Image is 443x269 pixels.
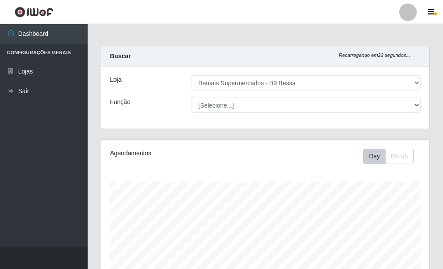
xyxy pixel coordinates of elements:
[385,149,414,164] button: Month
[339,52,410,58] i: Recarregando em 22 segundos...
[110,52,131,59] strong: Buscar
[363,149,421,164] div: Toolbar with button groups
[363,149,414,164] div: First group
[363,149,386,164] button: Day
[110,75,121,84] label: Loja
[110,149,232,158] div: Agendamentos
[14,7,53,17] img: CoreUI Logo
[110,98,131,107] label: Função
